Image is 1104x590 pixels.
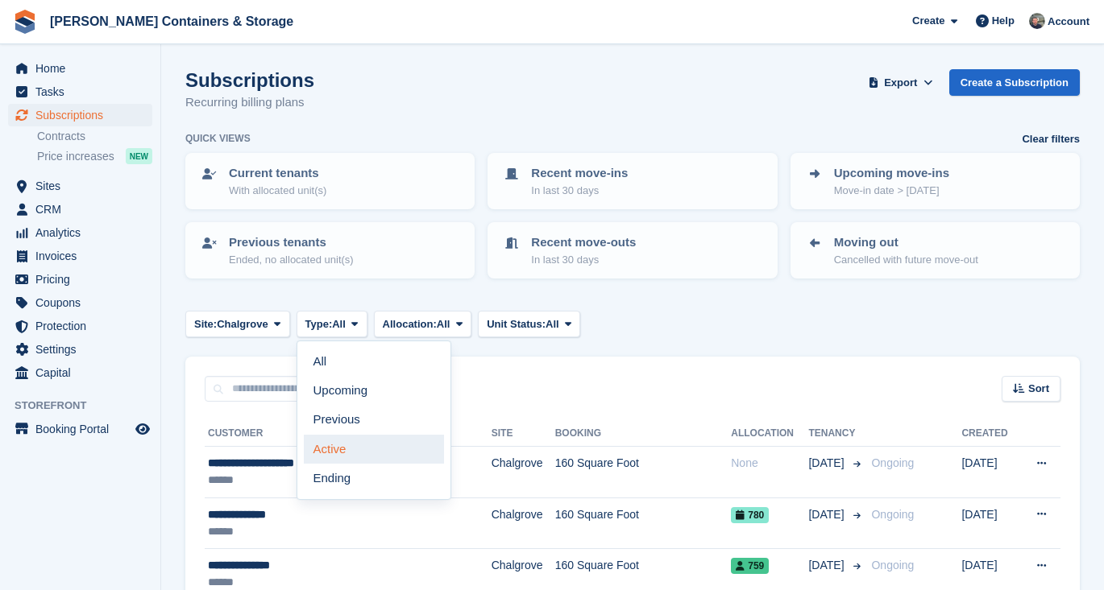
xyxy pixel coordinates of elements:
a: All [304,348,444,377]
span: Protection [35,315,132,337]
span: All [546,316,559,332]
button: Type: All [297,311,367,337]
a: menu [8,221,152,244]
span: All [332,316,346,332]
p: Ended, no allocated unit(s) [229,252,354,268]
td: 160 Square Foot [555,497,732,549]
span: Ongoing [871,559,914,571]
span: Type: [305,316,333,332]
th: Tenancy [808,421,865,447]
span: Create [912,13,944,29]
span: Price increases [37,149,114,164]
button: Site: Chalgrove [185,311,290,337]
a: menu [8,338,152,361]
a: menu [8,175,152,197]
span: All [437,316,450,332]
a: Recent move-outs In last 30 days [489,224,775,277]
h6: Quick views [185,131,251,146]
th: Site [492,421,555,447]
a: Price increases NEW [37,147,152,165]
p: Recent move-ins [531,164,628,183]
span: Pricing [35,268,132,291]
span: [DATE] [808,557,847,574]
a: menu [8,80,152,103]
a: menu [8,198,152,221]
a: Upcoming [304,377,444,406]
h1: Subscriptions [185,69,314,91]
p: Recurring billing plans [185,93,314,112]
span: Invoices [35,245,132,267]
span: Site: [194,316,217,332]
td: [DATE] [961,447,1019,498]
p: Recent move-outs [531,233,636,252]
p: Previous tenants [229,233,354,252]
a: Upcoming move-ins Move-in date > [DATE] [792,155,1078,208]
td: Chalgrove [492,497,555,549]
a: Create a Subscription [949,69,1080,96]
span: Capital [35,361,132,384]
a: Clear filters [1022,131,1080,147]
span: Home [35,57,132,80]
img: stora-icon-8386f47178a22dfd0bd8f6a31ec36ba5ce8667c1dd55bd0f319d3a0aa187defe.svg [13,10,37,34]
th: Allocation [731,421,808,447]
span: Chalgrove [217,316,268,332]
a: Recent move-ins In last 30 days [489,155,775,208]
span: Account [1048,14,1089,30]
p: Cancelled with future move-out [834,252,978,268]
a: Moving out Cancelled with future move-out [792,224,1078,277]
a: menu [8,361,152,384]
span: Sort [1028,381,1049,397]
a: Contracts [37,129,152,144]
a: menu [8,245,152,267]
img: Adam Greenhalgh [1029,13,1045,29]
button: Unit Status: All [478,311,580,337]
span: Ongoing [871,456,914,469]
a: Preview store [133,419,152,439]
th: Created [961,421,1019,447]
a: menu [8,57,152,80]
span: Export [884,75,917,91]
th: Booking [555,421,732,447]
p: Moving out [834,233,978,252]
a: menu [8,291,152,314]
a: Active [304,435,444,464]
span: [DATE] [808,455,847,472]
span: Sites [35,175,132,197]
div: None [731,455,808,472]
a: Current tenants With allocated unit(s) [187,155,473,208]
a: [PERSON_NAME] Containers & Storage [44,8,300,35]
button: Allocation: All [374,311,472,337]
a: menu [8,418,152,440]
span: Help [992,13,1015,29]
span: Coupons [35,291,132,314]
button: Export [865,69,936,96]
span: Subscriptions [35,104,132,126]
p: Current tenants [229,164,326,183]
td: [DATE] [961,497,1019,549]
td: Chalgrove [492,447,555,498]
th: Customer [205,421,492,447]
a: menu [8,315,152,337]
p: In last 30 days [531,183,628,199]
span: Unit Status: [487,316,546,332]
span: Settings [35,338,132,361]
a: Ending [304,464,444,493]
span: Allocation: [383,316,437,332]
a: Previous [304,406,444,435]
span: Ongoing [871,508,914,521]
p: In last 30 days [531,252,636,268]
div: NEW [126,148,152,164]
p: Move-in date > [DATE] [834,183,949,199]
td: 160 Square Foot [555,447,732,498]
span: 780 [731,507,769,523]
span: [DATE] [808,506,847,523]
span: Storefront [15,398,160,414]
p: With allocated unit(s) [229,183,326,199]
a: menu [8,104,152,126]
span: Analytics [35,221,132,244]
a: menu [8,268,152,291]
span: Tasks [35,80,132,103]
span: 759 [731,558,769,574]
span: CRM [35,198,132,221]
p: Upcoming move-ins [834,164,949,183]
